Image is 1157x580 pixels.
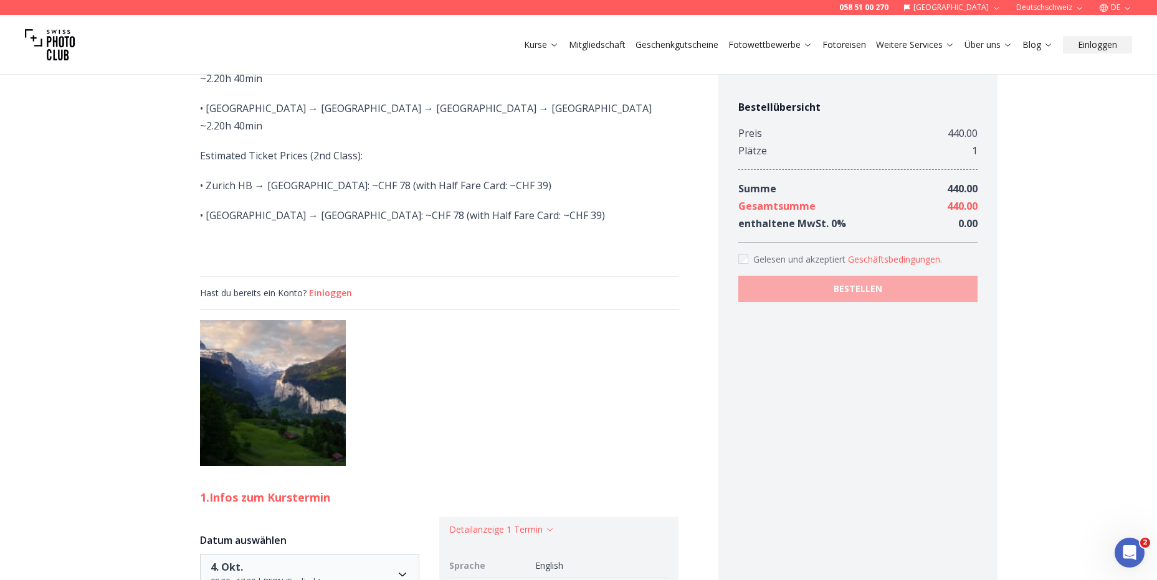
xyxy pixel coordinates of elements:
[738,197,816,215] div: Gesamtsumme
[200,147,678,164] p: Estimated Ticket Prices (2nd Class):
[738,142,767,159] div: Plätze
[738,180,776,197] div: Summe
[822,39,866,51] a: Fotoreisen
[449,554,531,578] td: Sprache
[723,36,817,54] button: Fotowettbewerbe
[839,2,888,12] a: 058 51 00 270
[631,36,723,54] button: Geschenkgutscheine
[947,199,978,213] span: 440.00
[972,142,978,159] div: 1
[876,39,955,51] a: Weitere Services
[449,523,555,536] button: Detailanzeige 1 Termin
[738,276,978,302] button: BESTELLEN
[738,100,978,115] h4: Bestellübersicht
[738,254,748,264] input: Accept terms
[25,20,75,70] img: Swiss photo club
[530,554,668,578] td: English
[753,253,848,265] span: Gelesen und akzeptiert
[834,283,882,295] b: BESTELLEN
[738,124,762,142] div: Preis
[728,39,812,51] a: Fotowettbewerbe
[964,39,1012,51] a: Über uns
[738,215,846,232] div: enthaltene MwSt. 0 %
[309,287,352,299] button: Einloggen
[871,36,959,54] button: Weitere Services
[200,207,678,224] p: • [GEOGRAPHIC_DATA] → [GEOGRAPHIC_DATA]: ~CHF 78 (with Half Fare Card: ~CHF 39)
[564,36,631,54] button: Mitgliedschaft
[519,36,564,54] button: Kurse
[524,39,559,51] a: Kurse
[1115,538,1145,568] iframe: Intercom live chat
[948,124,978,142] div: 440.00
[848,253,942,266] button: Accept termsGelesen und akzeptiert
[958,217,978,230] span: 0.00
[636,39,718,51] a: Geschenkgutscheine
[569,39,626,51] a: Mitgliedschaft
[817,36,871,54] button: Fotoreisen
[1140,538,1150,548] span: 2
[1022,39,1053,51] a: Blog
[200,320,346,466] img: Landschaftsfotografie Tagesausflug-0
[1063,36,1132,54] button: Einloggen
[947,182,978,195] span: 440.00
[1017,36,1058,54] button: Blog
[959,36,1017,54] button: Über uns
[200,489,678,506] h2: 1. Infos zum Kurstermin
[200,100,678,134] p: • [GEOGRAPHIC_DATA] → [GEOGRAPHIC_DATA] → [GEOGRAPHIC_DATA] → [GEOGRAPHIC_DATA] ~2.20h 40min
[200,533,419,548] h3: Datum auswählen
[200,287,678,299] div: Hast du bereits ein Konto?
[200,177,678,194] p: • Zurich HB → [GEOGRAPHIC_DATA]: ~CHF 78 (with Half Fare Card: ~CHF 39)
